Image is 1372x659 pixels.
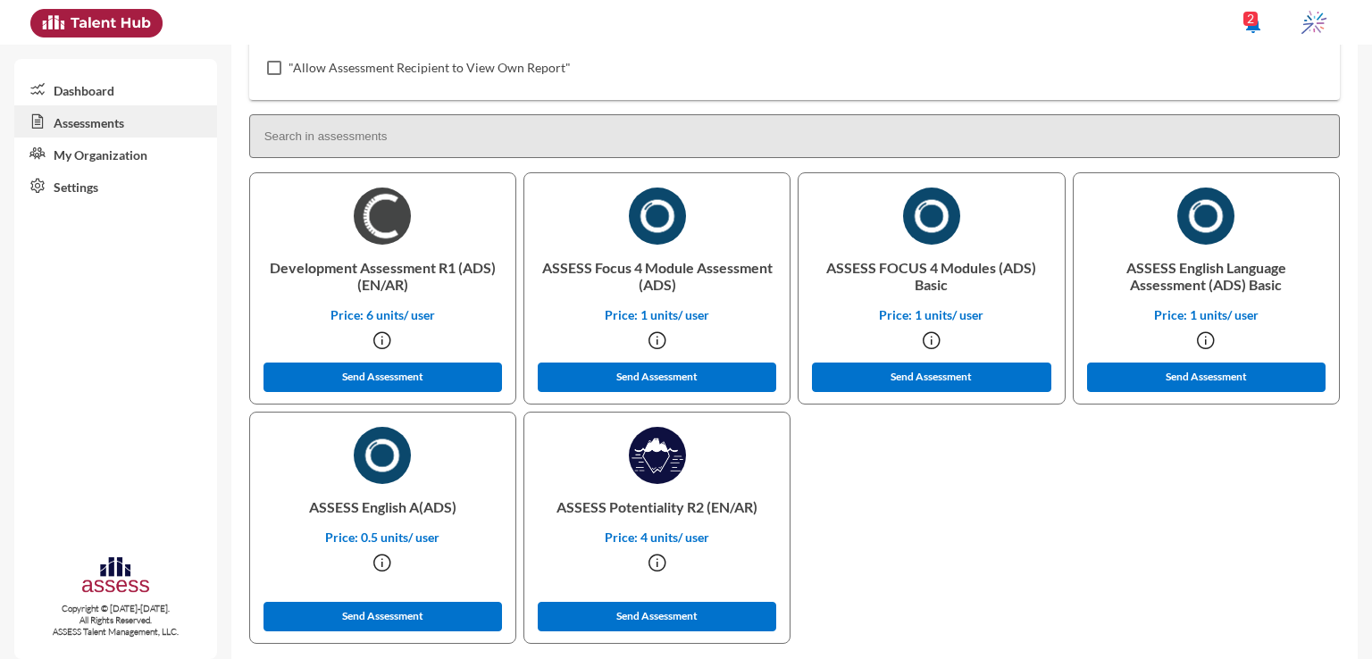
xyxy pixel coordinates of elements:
[264,245,501,307] p: Development Assessment R1 (ADS) (EN/AR)
[14,603,217,638] p: Copyright © [DATE]-[DATE]. All Rights Reserved. ASSESS Talent Management, LLC.
[14,170,217,202] a: Settings
[539,307,775,322] p: Price: 1 units/ user
[14,138,217,170] a: My Organization
[539,530,775,545] p: Price: 4 units/ user
[1242,13,1264,35] mat-icon: notifications
[264,530,501,545] p: Price: 0.5 units/ user
[812,363,1051,392] button: Send Assessment
[538,602,777,631] button: Send Assessment
[14,73,217,105] a: Dashboard
[14,105,217,138] a: Assessments
[539,245,775,307] p: ASSESS Focus 4 Module Assessment (ADS)
[539,484,775,530] p: ASSESS Potentiality R2 (EN/AR)
[264,363,503,392] button: Send Assessment
[264,307,501,322] p: Price: 6 units/ user
[264,484,501,530] p: ASSESS English A(ADS)
[813,307,1050,322] p: Price: 1 units/ user
[264,602,503,631] button: Send Assessment
[1243,12,1258,26] div: 2
[1087,363,1326,392] button: Send Assessment
[289,57,571,79] span: "Allow Assessment Recipient to View Own Report"
[538,363,777,392] button: Send Assessment
[813,245,1050,307] p: ASSESS FOCUS 4 Modules (ADS) Basic
[1088,245,1325,307] p: ASSESS English Language Assessment (ADS) Basic
[80,555,151,598] img: assesscompany-logo.png
[249,114,1340,158] input: Search in assessments
[1088,307,1325,322] p: Price: 1 units/ user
